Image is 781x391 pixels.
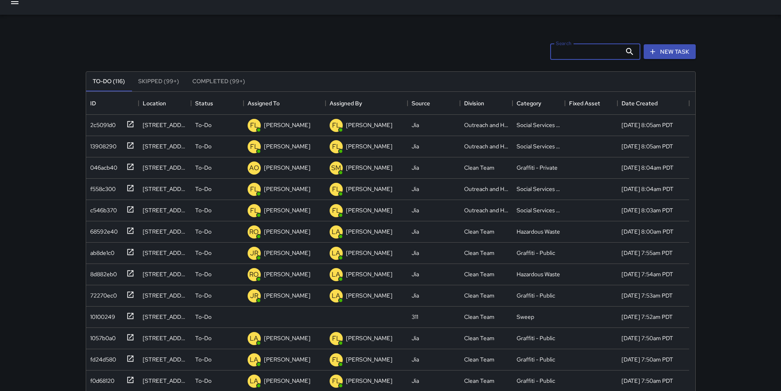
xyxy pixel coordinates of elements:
p: [PERSON_NAME] [346,291,392,300]
div: Graffiti - Public [517,355,555,364]
div: Clean Team [464,270,494,278]
div: 046acb40 [87,160,117,172]
div: Status [191,92,244,115]
p: FL [332,334,340,343]
div: 10100249 [87,309,115,321]
p: FL [250,142,258,152]
div: 30 Rose Street [143,313,187,321]
p: [PERSON_NAME] [346,206,392,214]
p: [PERSON_NAME] [264,206,310,214]
p: To-Do [195,270,212,278]
label: Search [556,40,572,47]
p: FL [332,206,340,216]
p: To-Do [195,121,212,129]
div: 20 12th Street [143,185,187,193]
p: FL [332,184,340,194]
p: FL [250,120,258,130]
div: Graffiti - Public [517,249,555,257]
p: [PERSON_NAME] [346,334,392,342]
p: [PERSON_NAME] [264,249,310,257]
p: [PERSON_NAME] [264,164,310,172]
div: Social Services Support [517,121,561,129]
div: Jia [412,185,419,193]
p: AO [249,163,259,173]
p: FL [332,120,340,130]
p: To-Do [195,142,212,150]
div: Jia [412,227,419,236]
div: Clean Team [464,164,494,172]
div: Hazardous Waste [517,270,560,278]
button: To-Do (116) [86,72,132,91]
p: [PERSON_NAME] [346,249,392,257]
div: Assigned By [326,92,408,115]
div: Social Services Support [517,185,561,193]
div: Hazardous Waste [517,227,560,236]
div: 1586 Market Street [143,206,187,214]
div: Jia [412,377,419,385]
div: 20 12th Street [143,121,187,129]
p: FL [250,184,258,194]
div: Outreach and Hospitality [464,206,508,214]
div: 8/26/2025, 8:05am PDT [622,121,673,129]
p: [PERSON_NAME] [264,227,310,236]
p: To-Do [195,355,212,364]
div: 500 Van Ness Avenue [143,249,187,257]
div: Division [464,92,484,115]
div: 50 Hickory Street [143,377,187,385]
div: Graffiti - Public [517,334,555,342]
div: Status [195,92,213,115]
div: 8/26/2025, 7:50am PDT [622,355,673,364]
div: Jia [412,121,419,129]
p: To-Do [195,249,212,257]
p: [PERSON_NAME] [264,377,310,385]
div: Fixed Asset [569,92,600,115]
div: Graffiti - Public [517,291,555,300]
div: Jia [412,334,419,342]
p: To-Do [195,227,212,236]
div: Assigned By [330,92,362,115]
button: Completed (99+) [186,72,252,91]
div: Social Services Support [517,142,561,150]
div: Category [512,92,565,115]
div: Outreach and Hospitality [464,142,508,150]
div: Jia [412,142,419,150]
p: [PERSON_NAME] [346,377,392,385]
p: LA [332,248,340,258]
p: [PERSON_NAME] [346,227,392,236]
div: Jia [412,164,419,172]
div: Graffiti - Public [517,377,555,385]
p: [PERSON_NAME] [346,121,392,129]
div: Clean Team [464,227,494,236]
div: Clean Team [464,377,494,385]
div: 8/26/2025, 7:53am PDT [622,291,673,300]
p: JR [250,248,258,258]
div: Date Created [617,92,689,115]
div: 2c5091d0 [87,118,116,129]
p: RO [249,227,259,237]
div: 8/26/2025, 7:50am PDT [622,334,673,342]
div: 68592e40 [87,224,118,236]
div: 311 [412,313,418,321]
p: [PERSON_NAME] [346,355,392,364]
p: [PERSON_NAME] [346,185,392,193]
div: Outreach and Hospitality [464,185,508,193]
p: [PERSON_NAME] [264,355,310,364]
p: JR [250,291,258,301]
div: 50 Hickory Street [143,355,187,364]
div: 600 Mcallister Street [143,227,187,236]
p: LA [250,334,258,343]
p: [PERSON_NAME] [264,185,310,193]
div: 72270ec0 [87,288,117,300]
div: 8/26/2025, 8:04am PDT [622,164,674,172]
div: 540 Van Ness Avenue [143,291,187,300]
div: 8/26/2025, 8:03am PDT [622,206,673,214]
div: ab8de1c0 [87,246,114,257]
div: f558c300 [87,182,116,193]
div: 20 12th Street [143,164,187,172]
p: [PERSON_NAME] [264,334,310,342]
div: 13908290 [87,139,116,150]
div: Location [139,92,191,115]
div: Jia [412,249,419,257]
div: Clean Team [464,334,494,342]
p: LA [332,227,340,237]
